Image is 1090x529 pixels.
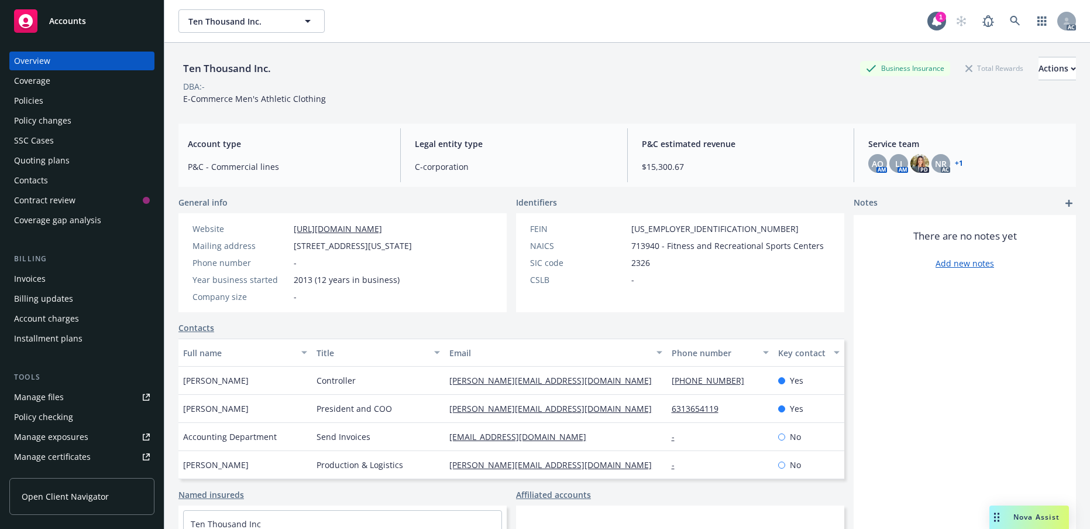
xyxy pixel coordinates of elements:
div: Title [317,347,428,359]
div: Business Insurance [860,61,950,76]
div: Contract review [14,191,75,210]
a: Contacts [9,171,154,190]
span: $15,300.67 [642,161,840,173]
div: Email [449,347,649,359]
span: No [790,431,801,443]
button: Ten Thousand Inc. [178,9,325,33]
div: Billing updates [14,289,73,308]
div: Overview [14,52,50,70]
span: No [790,459,801,471]
a: Coverage gap analysis [9,211,154,230]
div: Mailing address [192,240,289,252]
span: Controller [317,374,356,387]
a: [PHONE_NUMBER] [672,375,754,386]
div: Drag to move [989,506,1004,529]
a: Switch app [1030,9,1054,33]
div: Website [192,223,289,235]
div: SSC Cases [14,131,54,150]
span: 2013 (12 years in business) [294,274,400,286]
span: LI [895,158,902,170]
div: NAICS [530,240,627,252]
span: NR [935,158,947,170]
a: [PERSON_NAME][EMAIL_ADDRESS][DOMAIN_NAME] [449,375,661,386]
span: [PERSON_NAME] [183,374,249,387]
a: [URL][DOMAIN_NAME] [294,223,382,234]
div: Year business started [192,274,289,286]
span: [US_EMPLOYER_IDENTIFICATION_NUMBER] [631,223,799,235]
button: Full name [178,339,312,367]
div: Ten Thousand Inc. [178,61,276,76]
a: [PERSON_NAME][EMAIL_ADDRESS][DOMAIN_NAME] [449,459,661,470]
div: 1 [936,12,946,22]
a: Invoices [9,269,154,288]
div: FEIN [530,223,627,235]
span: [PERSON_NAME] [183,402,249,415]
div: Contacts [14,171,48,190]
a: Policies [9,91,154,110]
span: - [294,257,297,269]
div: Policy changes [14,111,71,130]
div: Policy checking [14,408,73,426]
img: photo [910,154,929,173]
button: Key contact [773,339,844,367]
div: DBA: - [183,80,205,93]
a: Manage certificates [9,448,154,466]
span: Accounts [49,16,86,26]
a: Affiliated accounts [516,489,591,501]
div: CSLB [530,274,627,286]
a: Overview [9,52,154,70]
button: Phone number [667,339,773,367]
span: AO [872,158,883,170]
span: P&C estimated revenue [642,138,840,150]
div: Phone number [672,347,756,359]
div: Key contact [778,347,827,359]
a: Installment plans [9,329,154,348]
a: Coverage [9,71,154,90]
span: E-Commerce Men's Athletic Clothing [183,93,326,104]
div: Phone number [192,257,289,269]
span: [STREET_ADDRESS][US_STATE] [294,240,412,252]
button: Actions [1039,57,1076,80]
div: Tools [9,371,154,383]
div: Coverage [14,71,50,90]
a: Billing updates [9,289,154,308]
div: Quoting plans [14,151,70,170]
button: Email [445,339,666,367]
span: C-corporation [415,161,613,173]
span: Accounting Department [183,431,277,443]
span: P&C - Commercial lines [188,161,386,173]
div: Account charges [14,309,79,328]
span: Production & Logistics [317,459,403,471]
span: - [631,274,634,286]
span: Yes [790,374,803,387]
span: President and COO [317,402,392,415]
span: [PERSON_NAME] [183,459,249,471]
div: Billing [9,253,154,265]
a: - [672,459,684,470]
span: General info [178,196,228,209]
span: 713940 - Fitness and Recreational Sports Centers [631,240,824,252]
span: There are no notes yet [913,229,1017,243]
a: Contacts [178,322,214,334]
span: Send Invoices [317,431,370,443]
div: Manage files [14,388,64,407]
div: Coverage gap analysis [14,211,101,230]
a: Account charges [9,309,154,328]
a: Contract review [9,191,154,210]
button: Title [312,339,445,367]
span: Identifiers [516,196,557,209]
div: Full name [183,347,294,359]
div: Total Rewards [960,61,1029,76]
a: Quoting plans [9,151,154,170]
div: Invoices [14,269,46,288]
span: Open Client Navigator [22,490,109,503]
a: Manage claims [9,467,154,486]
a: [EMAIL_ADDRESS][DOMAIN_NAME] [449,431,596,442]
div: Installment plans [14,329,82,348]
span: 2326 [631,257,650,269]
div: SIC code [530,257,627,269]
a: Start snowing [950,9,973,33]
a: Manage exposures [9,428,154,446]
a: Accounts [9,5,154,37]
